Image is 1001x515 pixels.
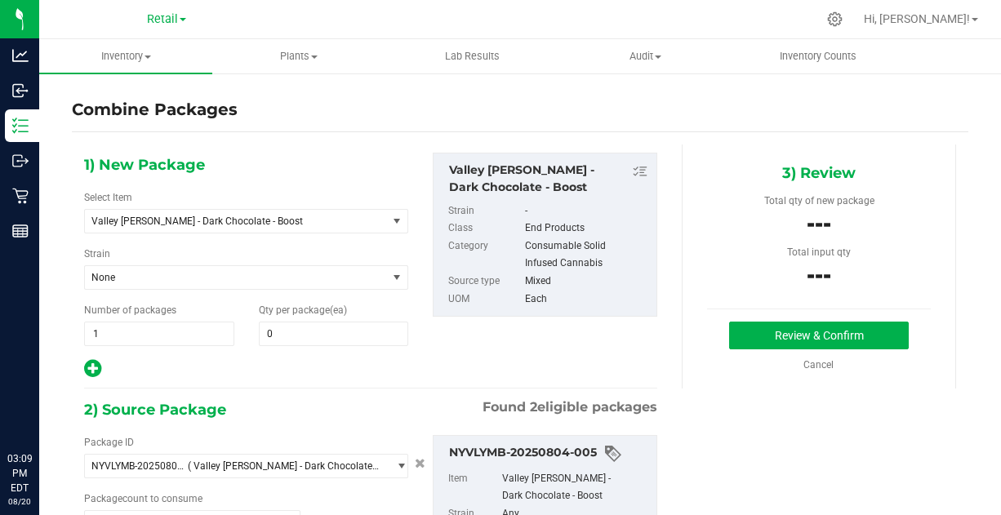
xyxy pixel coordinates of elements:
label: UOM [448,291,522,309]
span: (ea) [330,304,347,316]
span: --- [807,262,831,288]
a: Plants [212,39,385,73]
span: select [387,210,407,233]
span: count [122,493,148,504]
inline-svg: Inventory [12,118,29,134]
span: 3) Review [782,161,856,185]
span: --- [807,211,831,237]
p: 03:09 PM EDT [7,451,32,495]
input: 1 [85,322,234,345]
span: Lab Results [423,49,522,64]
span: select [387,455,407,477]
span: Qty per package [259,304,347,316]
span: Total qty of new package [764,195,874,206]
inline-svg: Retail [12,188,29,204]
button: Review & Confirm [729,322,908,349]
a: Inventory [39,39,212,73]
input: 0 [260,322,408,345]
inline-svg: Outbound [12,153,29,169]
button: Cancel button [410,452,430,476]
label: Category [448,238,522,273]
label: Strain [448,202,522,220]
label: Class [448,220,522,238]
a: Audit [558,39,732,73]
label: Source type [448,273,522,291]
h4: Combine Packages [72,98,238,122]
label: Select Item [84,190,132,205]
label: Strain [84,246,110,261]
div: Each [525,291,648,309]
span: select [387,266,407,289]
inline-svg: Inbound [12,82,29,99]
div: Consumable Solid Infused Cannabis [525,238,648,273]
a: Lab Results [385,39,558,73]
inline-svg: Analytics [12,47,29,64]
span: Inventory [39,49,212,64]
span: ( Valley [PERSON_NAME] - Dark Chocolate - Boost ) [188,460,380,472]
a: Inventory Counts [732,39,905,73]
div: NYVLYMB-20250804-005 [449,444,648,464]
div: Manage settings [825,11,845,27]
iframe: Resource center [16,384,65,433]
div: Valley [PERSON_NAME] - Dark Chocolate - Boost [502,470,648,505]
p: 08/20 [7,495,32,508]
span: Total input qty [787,246,851,258]
div: End Products [525,220,648,238]
span: Package ID [84,437,134,448]
div: Valley Jane - Dark Chocolate - Boost [449,162,648,196]
span: Add new output [84,366,101,378]
div: - [525,202,648,220]
span: Plants [213,49,385,64]
span: Number of packages [84,304,176,316]
span: Retail [147,12,178,26]
span: Audit [559,49,731,64]
div: Mixed [525,273,648,291]
span: Found eligible packages [483,397,657,417]
span: None [91,272,369,283]
span: NYVLYMB-20250804-005 [91,460,188,472]
span: Package to consume [84,493,202,504]
inline-svg: Reports [12,223,29,239]
span: Valley [PERSON_NAME] - Dark Chocolate - Boost [91,215,369,227]
label: Item [448,470,499,505]
span: 1) New Package [84,153,205,177]
span: Hi, [PERSON_NAME]! [864,12,970,25]
a: Cancel [803,359,834,371]
span: 2 [530,399,537,415]
span: Inventory Counts [758,49,879,64]
span: 2) Source Package [84,397,226,422]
